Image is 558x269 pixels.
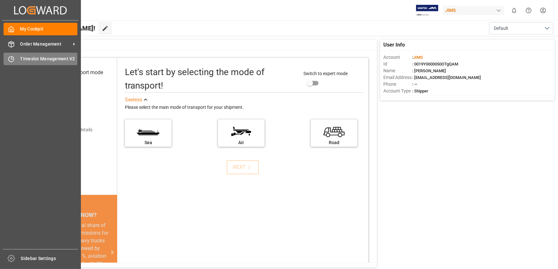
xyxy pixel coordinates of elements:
div: Let's start by selecting the mode of transport! [125,65,297,92]
div: JIMS [443,6,504,15]
button: show 0 new notifications [507,3,521,18]
div: Select transport mode [53,69,103,76]
span: Default [494,25,508,32]
a: My Cockpit [4,23,77,35]
span: Id [383,61,412,67]
span: My Cockpit [20,26,78,32]
span: User Info [383,41,405,49]
button: JIMS [443,4,507,16]
div: See less [125,96,142,104]
button: Help Center [521,3,536,18]
div: Road [314,139,354,146]
button: NEXT [227,160,259,174]
span: Switch to expert mode [304,71,348,76]
span: : [PERSON_NAME] [412,68,446,73]
span: : [412,55,423,60]
span: Sidebar Settings [21,255,78,262]
span: : — [412,82,417,87]
span: Phone [383,81,412,88]
div: NEXT [233,163,253,171]
span: : 0019Y0000050OTgQAM [412,62,458,66]
img: Exertis%20JAM%20-%20Email%20Logo.jpg_1722504956.jpg [416,5,438,16]
span: : [EMAIL_ADDRESS][DOMAIN_NAME] [412,75,481,80]
div: Please select the main mode of transport for your shipment. [125,104,364,111]
span: Email Address [383,74,412,81]
a: Timeslot Management V2 [4,53,77,65]
button: open menu [489,22,553,34]
div: Sea [128,139,168,146]
div: Air [221,139,261,146]
span: Order Management [20,41,71,48]
span: Timeslot Management V2 [20,56,78,62]
span: Name [383,67,412,74]
span: JIMS [413,55,423,60]
span: : Shipper [412,89,428,93]
span: Account [383,54,412,61]
span: Account Type [383,88,412,94]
